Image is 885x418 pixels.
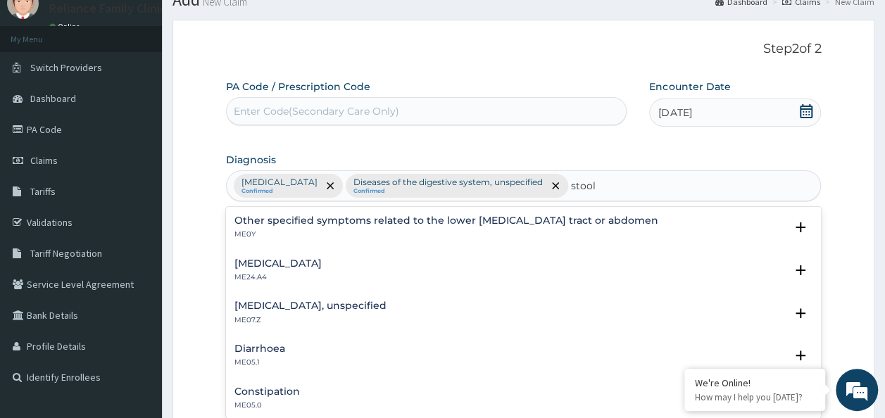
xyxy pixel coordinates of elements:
p: ME24.A4 [234,272,322,282]
p: Diseases of the digestive system, unspecified [353,177,543,188]
p: ME05.0 [234,400,300,410]
span: Claims [30,154,58,167]
i: open select status [792,305,809,322]
h4: Diarrhoea [234,343,285,354]
h4: Other specified symptoms related to the lower [MEDICAL_DATA] tract or abdomen [234,215,658,226]
span: remove selection option [549,179,562,192]
h4: [MEDICAL_DATA] [234,258,322,269]
span: remove selection option [324,179,337,192]
span: Tariffs [30,185,56,198]
small: Confirmed [353,188,543,195]
textarea: Type your message and hit 'Enter' [7,273,268,322]
a: Online [49,22,83,32]
p: [MEDICAL_DATA] [241,177,318,188]
p: ME0Y [234,229,658,239]
h4: [MEDICAL_DATA], unspecified [234,300,387,311]
img: d_794563401_company_1708531726252_794563401 [26,70,57,106]
label: Encounter Date [649,80,730,94]
p: Step 2 of 2 [226,42,822,57]
p: Reliance Family Clinics [49,2,172,15]
span: Switch Providers [30,61,102,74]
h4: Constipation [234,386,300,397]
p: ME05.1 [234,357,285,367]
small: Confirmed [241,188,318,195]
div: Chat with us now [73,79,237,97]
p: ME07.Z [234,315,387,325]
label: Diagnosis [226,153,276,167]
div: We're Online! [695,376,815,389]
span: Dashboard [30,92,76,105]
span: Tariff Negotiation [30,247,102,260]
div: Minimize live chat window [231,7,265,41]
i: open select status [792,219,809,236]
p: How may I help you today? [695,391,815,403]
label: PA Code / Prescription Code [226,80,370,94]
span: [DATE] [658,106,691,120]
i: open select status [792,262,809,279]
div: Enter Code(Secondary Care Only) [234,104,399,118]
i: open select status [792,347,809,364]
span: We're online! [82,122,194,264]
